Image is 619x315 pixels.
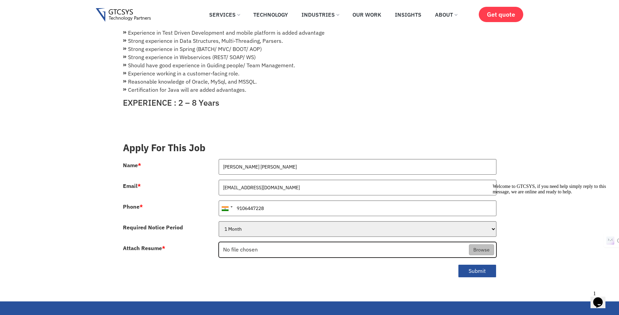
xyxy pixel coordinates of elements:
label: Required Notice Period [123,225,183,230]
button: Submit [458,264,496,278]
a: Our Work [347,7,386,22]
li: Strong experience in Spring (BATCH/ MVC/ BOOT/ AOP) [123,45,496,53]
h3: Apply For This Job [123,142,496,154]
label: Email [123,183,141,189]
a: About [430,7,462,22]
li: Certification for Java will are added advantages. [123,86,496,94]
li: Experience working in a customer-facing role. [123,69,496,77]
label: Attach Resume [123,245,165,251]
iframe: chat widget [490,181,612,284]
a: Industries [296,7,344,22]
li: Strong experience in Data Structures, Multi-Threading, Parsers. [123,37,496,45]
a: Services [204,7,245,22]
div: India (भारत): +91 [219,201,235,216]
label: Name [123,162,141,168]
h4: EXPERIENCE : 2 – 8 Years [123,98,496,108]
label: Phone [123,204,143,209]
iframe: chat widget [590,288,612,308]
span: Welcome to GTCSYS, if you need help simply reply to this message, we are online and ready to help. [3,3,116,13]
li: Experience in Test Driven Development and mobile platform is added advantage [123,29,496,37]
li: Reasonable knowledge of Oracle, MySql, and MSSQL. [123,77,496,86]
li: Should have good experience in Guiding people/ Team Management. [123,61,496,69]
a: Technology [248,7,293,22]
a: Insights [390,7,426,22]
a: Get quote [479,7,523,22]
input: 081234 56789 [219,200,496,216]
span: Get quote [487,11,515,18]
li: Strong experience in Webservices (REST/ SOAP/ WS) [123,53,496,61]
div: Welcome to GTCSYS, if you need help simply reply to this message, we are online and ready to help. [3,3,125,14]
img: Gtcsys logo [96,8,151,22]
